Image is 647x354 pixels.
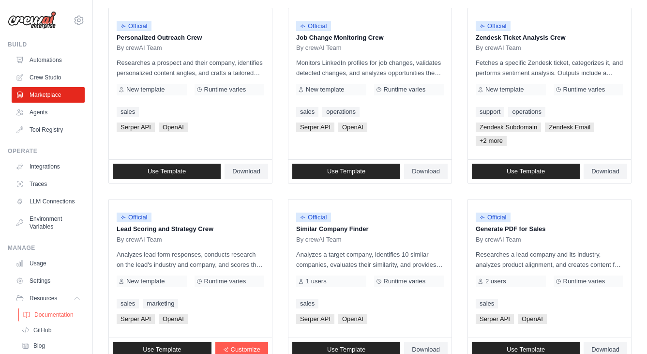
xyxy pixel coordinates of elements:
[476,314,514,324] span: Serper API
[476,33,623,43] p: Zendesk Ticket Analysis Crew
[563,277,605,285] span: Runtime varies
[117,314,155,324] span: Serper API
[232,168,260,175] span: Download
[8,147,85,155] div: Operate
[296,44,342,52] span: By crewAI Team
[476,21,511,31] span: Official
[338,123,367,132] span: OpenAI
[476,224,623,234] p: Generate PDF for Sales
[507,346,545,354] span: Use Template
[117,21,151,31] span: Official
[322,107,360,117] a: operations
[338,314,367,324] span: OpenAI
[296,123,334,132] span: Serper API
[563,86,605,93] span: Runtime varies
[117,299,139,308] a: sales
[296,107,318,117] a: sales
[12,194,85,209] a: LLM Connections
[296,236,342,244] span: By crewAI Team
[296,249,444,270] p: Analyzes a target company, identifies 10 similar companies, evaluates their similarity, and provi...
[126,86,165,93] span: New template
[159,123,188,132] span: OpenAI
[12,52,85,68] a: Automations
[117,123,155,132] span: Serper API
[507,168,545,175] span: Use Template
[117,224,264,234] p: Lead Scoring and Strategy Crew
[476,107,504,117] a: support
[296,21,331,31] span: Official
[8,244,85,252] div: Manage
[12,256,85,271] a: Usage
[476,236,521,244] span: By crewAI Team
[296,213,331,222] span: Official
[113,164,221,179] a: Use Template
[12,70,85,85] a: Crew Studio
[296,299,318,308] a: sales
[591,168,619,175] span: Download
[412,168,440,175] span: Download
[584,164,627,179] a: Download
[117,236,162,244] span: By crewAI Team
[225,164,268,179] a: Download
[404,164,448,179] a: Download
[117,58,264,78] p: Researches a prospect and their company, identifies personalized content angles, and crafts a tai...
[327,346,365,354] span: Use Template
[8,41,85,48] div: Build
[476,213,511,222] span: Official
[17,339,85,353] a: Blog
[12,105,85,120] a: Agents
[476,136,507,146] span: +2 more
[296,58,444,78] p: Monitors LinkedIn profiles for job changes, validates detected changes, and analyzes opportunitie...
[476,58,623,78] p: Fetches a specific Zendesk ticket, categorizes it, and performs sentiment analysis. Outputs inclu...
[518,314,547,324] span: OpenAI
[143,346,181,354] span: Use Template
[306,86,344,93] span: New template
[117,107,139,117] a: sales
[384,86,426,93] span: Runtime varies
[12,122,85,138] a: Tool Registry
[18,308,86,322] a: Documentation
[126,277,165,285] span: New template
[17,323,85,337] a: GitHub
[472,164,580,179] a: Use Template
[30,294,57,302] span: Resources
[485,277,506,285] span: 2 users
[306,277,327,285] span: 1 users
[296,33,444,43] p: Job Change Monitoring Crew
[591,346,619,354] span: Download
[34,311,74,319] span: Documentation
[143,299,178,308] a: marketing
[327,168,365,175] span: Use Template
[545,123,594,132] span: Zendesk Email
[508,107,545,117] a: operations
[476,299,498,308] a: sales
[204,86,246,93] span: Runtime varies
[12,176,85,192] a: Traces
[292,164,400,179] a: Use Template
[12,159,85,174] a: Integrations
[12,291,85,306] button: Resources
[117,33,264,43] p: Personalized Outreach Crew
[296,314,334,324] span: Serper API
[485,86,524,93] span: New template
[204,277,246,285] span: Runtime varies
[159,314,188,324] span: OpenAI
[117,249,264,270] p: Analyzes lead form responses, conducts research on the lead's industry and company, and scores th...
[33,342,45,350] span: Blog
[117,213,151,222] span: Official
[12,273,85,289] a: Settings
[117,44,162,52] span: By crewAI Team
[476,44,521,52] span: By crewAI Team
[296,224,444,234] p: Similar Company Finder
[412,346,440,354] span: Download
[476,123,541,132] span: Zendesk Subdomain
[8,11,56,30] img: Logo
[148,168,186,175] span: Use Template
[12,87,85,103] a: Marketplace
[12,211,85,234] a: Environment Variables
[476,249,623,270] p: Researches a lead company and its industry, analyzes product alignment, and creates content for a...
[384,277,426,285] span: Runtime varies
[33,326,51,334] span: GitHub
[231,346,260,354] span: Customize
